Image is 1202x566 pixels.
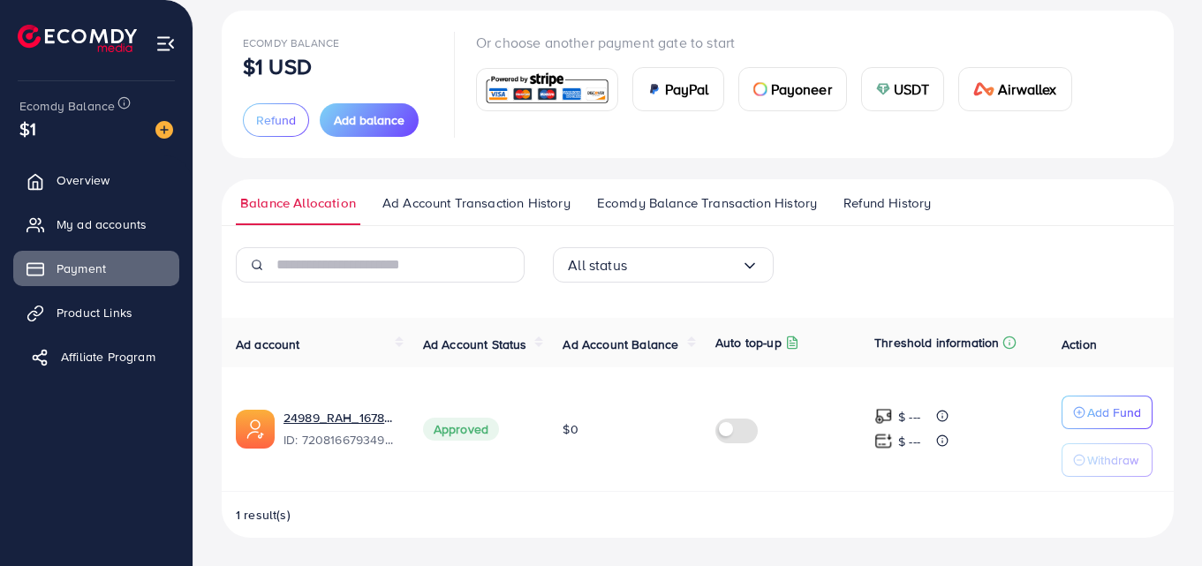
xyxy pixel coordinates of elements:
button: Withdraw [1062,443,1153,477]
span: Payoneer [771,79,832,100]
img: card [482,71,612,109]
span: PayPal [665,79,709,100]
span: Affiliate Program [61,348,155,366]
span: My ad accounts [57,215,147,233]
span: Ad Account Status [423,336,527,353]
p: Threshold information [874,332,999,353]
a: Overview [13,162,179,198]
span: Ecomdy Balance Transaction History [597,193,817,213]
a: cardPayoneer [738,67,847,111]
a: My ad accounts [13,207,179,242]
a: cardPayPal [632,67,724,111]
img: card [876,82,890,96]
img: image [155,121,173,139]
p: Or choose another payment gate to start [476,32,1086,53]
p: Withdraw [1087,449,1138,471]
span: Airwallex [998,79,1056,100]
span: Approved [423,418,499,441]
input: Search for option [627,252,741,279]
span: Ecomdy Balance [243,35,339,50]
img: top-up amount [874,407,893,426]
span: Ad Account Balance [563,336,678,353]
span: Ecomdy Balance [19,97,115,115]
button: Add Fund [1062,396,1153,429]
span: Ad account [236,336,300,353]
span: Overview [57,171,110,189]
div: <span class='underline'>24989_RAH_1678287813704</span></br>7208166793498607617 [283,409,395,449]
a: card [476,68,618,111]
a: cardAirwallex [958,67,1071,111]
a: Payment [13,251,179,286]
p: $1 USD [243,56,312,77]
img: ic-ads-acc.e4c84228.svg [236,410,275,449]
p: Add Fund [1087,402,1141,423]
p: $ --- [898,431,920,452]
img: card [973,82,994,96]
img: logo [18,25,137,52]
span: Ad Account Transaction History [382,193,571,213]
p: $ --- [898,406,920,427]
iframe: Chat [1127,487,1189,553]
span: ID: 7208166793498607617 [283,431,395,449]
img: card [753,82,767,96]
img: top-up amount [874,432,893,450]
span: Payment [57,260,106,277]
span: Refund History [843,193,931,213]
a: 24989_RAH_1678287813704 [283,409,395,426]
span: Action [1062,336,1097,353]
span: 1 result(s) [236,506,291,524]
img: menu [155,34,176,54]
button: Add balance [320,103,419,137]
span: Product Links [57,304,132,321]
span: Add balance [334,111,404,129]
p: Auto top-up [715,332,782,353]
span: All status [568,252,627,279]
a: Product Links [13,295,179,330]
span: $1 [19,116,36,141]
span: USDT [894,79,930,100]
span: $0 [563,420,578,438]
a: cardUSDT [861,67,945,111]
img: card [647,82,661,96]
button: Refund [243,103,309,137]
div: Search for option [553,247,774,283]
a: Affiliate Program [13,339,179,374]
span: Balance Allocation [240,193,356,213]
span: Refund [256,111,296,129]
